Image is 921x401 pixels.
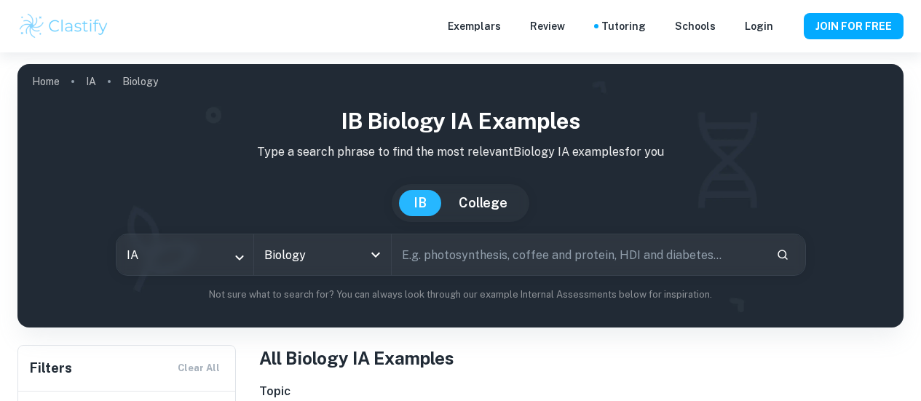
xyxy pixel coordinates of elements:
a: Login [745,18,773,34]
img: profile cover [17,64,904,327]
button: JOIN FOR FREE [804,13,904,39]
a: Schools [675,18,716,34]
button: IB [399,190,441,216]
a: Tutoring [601,18,646,34]
p: Type a search phrase to find the most relevant Biology IA examples for you [29,143,892,161]
button: College [444,190,522,216]
h6: Filters [30,358,72,378]
a: Home [32,71,60,92]
img: Clastify logo [17,12,110,41]
a: IA [86,71,96,92]
p: Review [530,18,565,34]
p: Not sure what to search for? You can always look through our example Internal Assessments below f... [29,287,892,302]
button: Help and Feedback [785,23,792,30]
div: IA [116,234,253,275]
h1: All Biology IA Examples [259,345,904,371]
input: E.g. photosynthesis, coffee and protein, HDI and diabetes... [392,234,764,275]
h1: IB Biology IA examples [29,105,892,138]
h6: Topic [259,383,904,400]
button: Open [365,245,386,265]
button: Search [770,242,795,267]
p: Biology [122,74,158,90]
p: Exemplars [448,18,501,34]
